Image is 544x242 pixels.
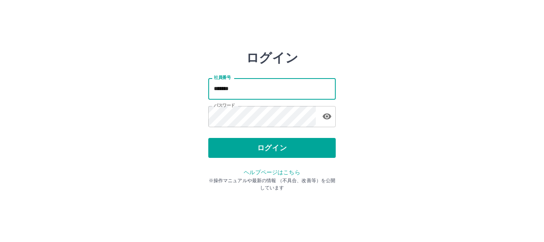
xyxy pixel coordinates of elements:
h2: ログイン [246,50,298,65]
a: ヘルプページはこちら [244,169,300,175]
button: ログイン [208,138,336,158]
label: パスワード [214,102,235,108]
label: 社員番号 [214,75,231,81]
p: ※操作マニュアルや最新の情報 （不具合、改善等）を公開しています [208,177,336,191]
